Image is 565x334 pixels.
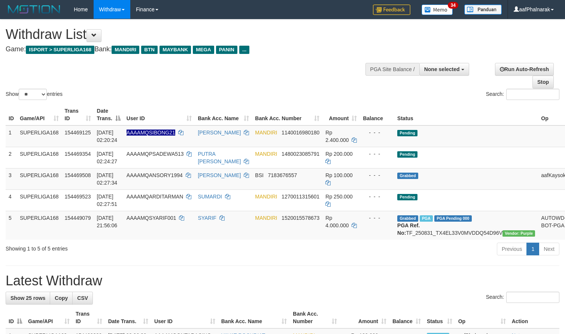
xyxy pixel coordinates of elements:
[389,307,424,328] th: Balance: activate to sort column ascending
[340,307,389,328] th: Amount: activate to sort column ascending
[532,76,554,88] a: Stop
[397,151,417,158] span: Pending
[448,2,458,9] span: 34
[252,104,322,125] th: Bank Acc. Number: activate to sort column ascending
[397,194,417,200] span: Pending
[6,4,63,15] img: MOTION_logo.png
[127,194,183,200] span: AAAAMQARDITARMAN
[127,130,175,136] span: Nama rekening ada tanda titik/strip, harap diedit
[434,215,472,222] span: PGA Pending
[73,307,105,328] th: Trans ID: activate to sort column ascending
[420,215,433,222] span: Marked by aafchoeunmanni
[363,171,391,179] div: - - -
[397,215,418,222] span: Grabbed
[6,189,17,211] td: 4
[151,307,218,328] th: User ID: activate to sort column ascending
[363,129,391,136] div: - - -
[464,4,502,15] img: panduan.png
[255,215,277,221] span: MANDIRI
[363,214,391,222] div: - - -
[198,172,241,178] a: [PERSON_NAME]
[112,46,139,54] span: MANDIRI
[365,63,419,76] div: PGA Site Balance /
[50,292,73,304] a: Copy
[141,46,158,54] span: BTN
[282,151,319,157] span: Copy 1480023085791 to clipboard
[17,189,62,211] td: SUPERLIGA168
[97,130,118,143] span: [DATE] 02:20:24
[124,104,195,125] th: User ID: activate to sort column ascending
[397,130,417,136] span: Pending
[509,307,559,328] th: Action
[17,125,62,147] td: SUPERLIGA168
[218,307,290,328] th: Bank Acc. Name: activate to sort column ascending
[65,130,91,136] span: 154469125
[198,194,222,200] a: SUMARDI
[255,194,277,200] span: MANDIRI
[497,243,527,255] a: Previous
[19,89,47,100] select: Showentries
[526,243,539,255] a: 1
[360,104,394,125] th: Balance
[160,46,191,54] span: MAYBANK
[6,292,50,304] a: Show 25 rows
[6,307,25,328] th: ID: activate to sort column descending
[282,215,319,221] span: Copy 1520015578673 to clipboard
[486,292,559,303] label: Search:
[65,172,91,178] span: 154469508
[394,211,538,240] td: TF_250831_TX4EL33V0MVDDQ54D96V
[325,215,349,228] span: Rp 4.000.000
[55,295,68,301] span: Copy
[394,104,538,125] th: Status
[65,215,91,221] span: 154449079
[127,172,183,178] span: AAAAMQANSORY1994
[97,151,118,164] span: [DATE] 02:24:27
[363,193,391,200] div: - - -
[62,104,94,125] th: Trans ID: activate to sort column ascending
[325,194,352,200] span: Rp 250.000
[290,307,340,328] th: Bank Acc. Number: activate to sort column ascending
[6,242,230,252] div: Showing 1 to 5 of 5 entries
[198,215,216,221] a: SYARIF
[6,89,63,100] label: Show entries
[6,104,17,125] th: ID
[97,215,118,228] span: [DATE] 21:56:06
[17,211,62,240] td: SUPERLIGA168
[539,243,559,255] a: Next
[97,172,118,186] span: [DATE] 02:27:34
[255,172,264,178] span: BSI
[195,104,252,125] th: Bank Acc. Name: activate to sort column ascending
[216,46,237,54] span: PANIN
[65,151,91,157] span: 154469354
[105,307,151,328] th: Date Trans.: activate to sort column ascending
[6,147,17,168] td: 2
[495,63,554,76] a: Run Auto-Refresh
[17,168,62,189] td: SUPERLIGA168
[17,104,62,125] th: Game/API: activate to sort column ascending
[193,46,214,54] span: MEGA
[97,194,118,207] span: [DATE] 02:27:51
[325,151,352,157] span: Rp 200.000
[77,295,88,301] span: CSV
[282,130,319,136] span: Copy 1140016980180 to clipboard
[455,307,509,328] th: Op: activate to sort column ascending
[506,292,559,303] input: Search:
[72,292,93,304] a: CSV
[486,89,559,100] label: Search:
[424,307,455,328] th: Status: activate to sort column ascending
[419,63,469,76] button: None selected
[373,4,410,15] img: Feedback.jpg
[6,211,17,240] td: 5
[325,172,352,178] span: Rp 100.000
[397,222,420,236] b: PGA Ref. No:
[322,104,360,125] th: Amount: activate to sort column ascending
[65,194,91,200] span: 154469523
[6,168,17,189] td: 3
[127,215,176,221] span: AAAAMQSYARIF001
[6,46,369,53] h4: Game: Bank:
[17,147,62,168] td: SUPERLIGA168
[198,151,241,164] a: PUTRA [PERSON_NAME]
[422,4,453,15] img: Button%20Memo.svg
[6,27,369,42] h1: Withdraw List
[239,46,249,54] span: ...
